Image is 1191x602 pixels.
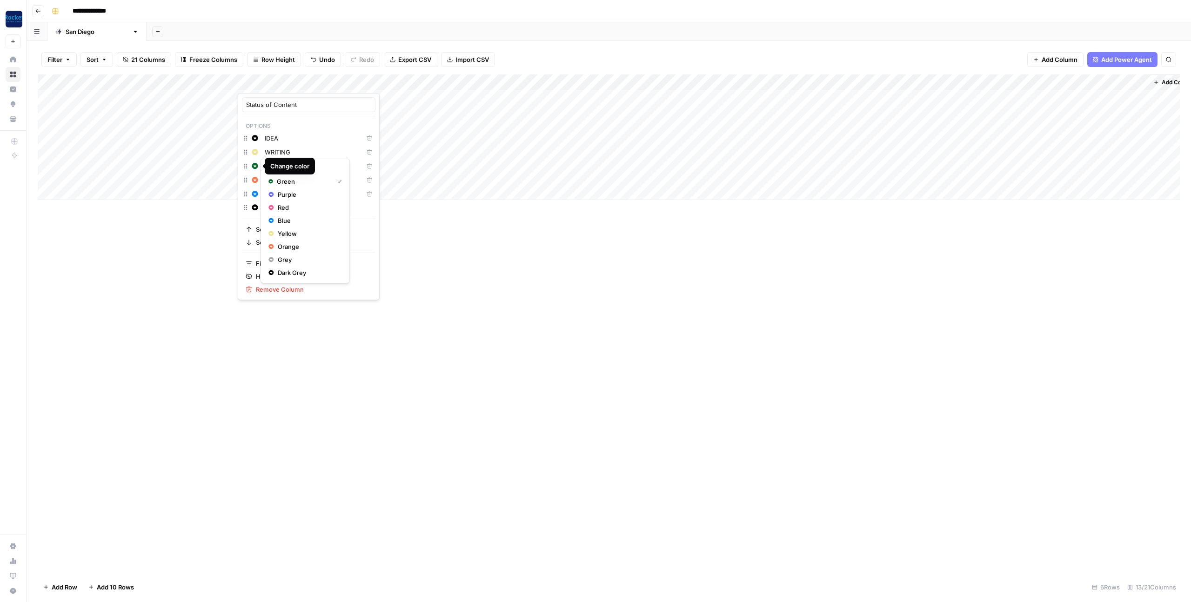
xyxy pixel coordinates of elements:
[265,163,346,175] p: Select Color
[278,268,338,277] span: Dark Grey
[278,255,338,264] span: Grey
[278,242,338,251] span: Orange
[278,216,338,225] span: Blue
[278,190,338,199] span: Purple
[277,177,330,186] span: Green
[278,203,338,212] span: Red
[278,229,338,238] span: Yellow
